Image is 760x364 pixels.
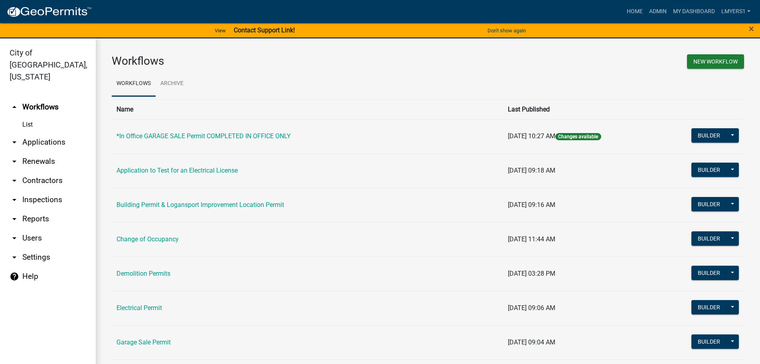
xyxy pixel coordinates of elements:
[691,334,726,349] button: Builder
[10,157,19,166] i: arrow_drop_down
[691,266,726,280] button: Builder
[10,137,19,147] i: arrow_drop_down
[508,167,555,174] span: [DATE] 09:18 AM
[116,235,179,243] a: Change of Occupancy
[670,4,718,19] a: My Dashboard
[234,26,295,34] strong: Contact Support Link!
[691,231,726,246] button: Builder
[116,338,171,346] a: Garage Sale Permit
[691,197,726,211] button: Builder
[508,304,555,312] span: [DATE] 09:06 AM
[691,128,726,143] button: Builder
[749,24,754,34] button: Close
[10,176,19,185] i: arrow_drop_down
[116,167,238,174] a: Application to Test for an Electrical License
[211,24,229,37] a: View
[749,23,754,34] span: ×
[503,99,657,119] th: Last Published
[10,233,19,243] i: arrow_drop_down
[508,201,555,209] span: [DATE] 09:16 AM
[116,201,284,209] a: Building Permit & Logansport Improvement Location Permit
[10,102,19,112] i: arrow_drop_up
[112,71,156,97] a: Workflows
[116,304,162,312] a: Electrical Permit
[116,132,291,140] a: *In Office GARAGE SALE Permit COMPLETED IN OFFICE ONLY
[112,54,422,68] h3: Workflows
[555,133,601,140] span: Changes available
[646,4,670,19] a: Admin
[624,4,646,19] a: Home
[10,272,19,281] i: help
[508,338,555,346] span: [DATE] 09:04 AM
[687,54,744,69] button: New Workflow
[691,300,726,314] button: Builder
[10,253,19,262] i: arrow_drop_down
[508,270,555,277] span: [DATE] 03:28 PM
[10,214,19,224] i: arrow_drop_down
[508,132,555,140] span: [DATE] 10:27 AM
[10,195,19,205] i: arrow_drop_down
[112,99,503,119] th: Name
[508,235,555,243] span: [DATE] 11:44 AM
[484,24,529,37] button: Don't show again
[691,163,726,177] button: Builder
[156,71,188,97] a: Archive
[718,4,754,19] a: lmyers1
[116,270,170,277] a: Demolition Permits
